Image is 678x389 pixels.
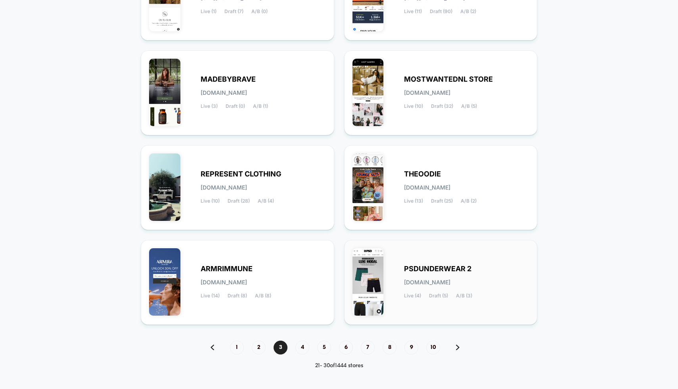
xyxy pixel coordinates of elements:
span: Draft (5) [429,293,448,299]
span: PSDUNDERWEAR 2 [404,266,471,272]
span: 3 [274,341,287,355]
span: Live (3) [201,103,218,109]
img: REPRESENT_CLOTHING [149,153,180,221]
span: Draft (7) [224,9,243,14]
span: 1 [230,341,244,355]
span: 2 [252,341,266,355]
span: [DOMAIN_NAME] [404,185,450,190]
span: A/B (2) [460,9,476,14]
div: 21 - 30 of 1444 stores [203,362,475,369]
img: MOSTWANTEDNL_STORE [352,59,384,126]
span: 6 [339,341,353,355]
span: A/B (2) [461,198,477,204]
img: THEOODIE [352,153,384,221]
span: A/B (5) [461,103,477,109]
span: Draft (28) [228,198,250,204]
span: A/B (0) [251,9,268,14]
img: pagination back [211,345,214,350]
span: Draft (0) [226,103,245,109]
span: MADEBYBRAVE [201,77,256,82]
span: THEOODIE [404,171,441,177]
span: ARMRIMMUNE [201,266,253,272]
img: ARMRIMMUNE [149,248,180,316]
span: [DOMAIN_NAME] [201,280,247,285]
span: Live (13) [404,198,423,204]
span: [DOMAIN_NAME] [404,280,450,285]
span: A/B (4) [258,198,274,204]
span: Live (14) [201,293,220,299]
span: A/B (8) [255,293,271,299]
span: 9 [404,341,418,355]
span: MOSTWANTEDNL STORE [404,77,493,82]
span: Draft (8) [228,293,247,299]
img: MADEBYBRAVE [149,59,180,126]
span: A/B (3) [456,293,472,299]
span: 10 [426,341,440,355]
img: pagination forward [456,345,460,350]
span: [DOMAIN_NAME] [201,185,247,190]
span: Draft (32) [431,103,453,109]
span: Live (11) [404,9,422,14]
span: [DOMAIN_NAME] [201,90,247,96]
span: REPRESENT CLOTHING [201,171,282,177]
span: 7 [361,341,375,355]
span: 5 [317,341,331,355]
span: [DOMAIN_NAME] [404,90,450,96]
span: Live (10) [404,103,423,109]
span: Draft (90) [430,9,452,14]
span: Live (1) [201,9,216,14]
span: Draft (25) [431,198,453,204]
span: 4 [295,341,309,355]
span: 8 [383,341,396,355]
span: Live (4) [404,293,421,299]
img: PSDUNDERWEAR_2 [352,248,384,316]
span: Live (10) [201,198,220,204]
span: A/B (1) [253,103,268,109]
